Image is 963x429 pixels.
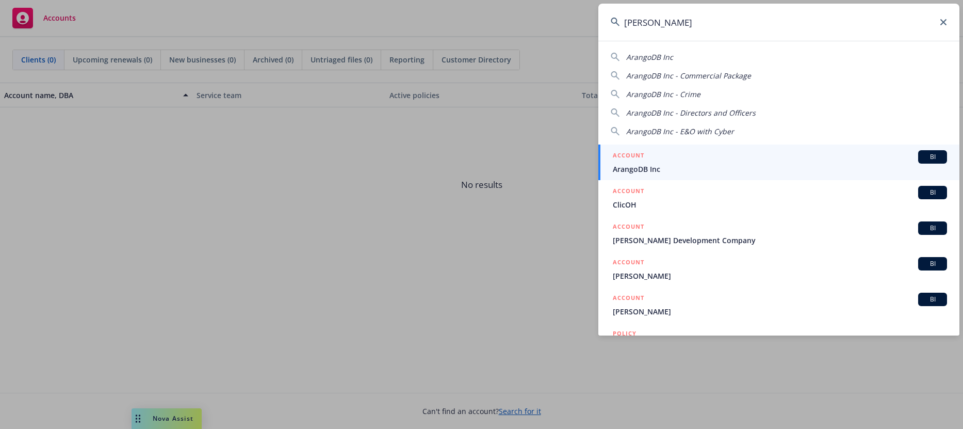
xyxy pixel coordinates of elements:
span: BI [922,259,943,268]
span: ArangoDB Inc - E&O with Cyber [626,126,734,136]
span: ClicOH [613,199,947,210]
a: ACCOUNTBI[PERSON_NAME] [598,287,959,323]
span: BI [922,224,943,233]
span: [PERSON_NAME] Development Company [613,235,947,246]
span: BI [922,152,943,162]
span: ArangoDB Inc [613,164,947,174]
input: Search... [598,4,959,41]
a: ACCOUNTBI[PERSON_NAME] Development Company [598,216,959,251]
span: BI [922,295,943,304]
a: ACCOUNTBI[PERSON_NAME] [598,251,959,287]
span: BI [922,188,943,197]
span: ArangoDB Inc - Commercial Package [626,71,751,81]
h5: ACCOUNT [613,257,644,269]
span: ArangoDB Inc - Directors and Officers [626,108,756,118]
h5: ACCOUNT [613,150,644,163]
h5: POLICY [613,328,636,339]
span: [PERSON_NAME] [613,271,947,281]
h5: ACCOUNT [613,186,644,198]
a: ACCOUNTBIClicOH [598,180,959,216]
a: POLICY [598,323,959,367]
span: [PERSON_NAME] [613,306,947,317]
h5: ACCOUNT [613,221,644,234]
span: ArangoDB Inc - Crime [626,89,700,99]
h5: ACCOUNT [613,293,644,305]
a: ACCOUNTBIArangoDB Inc [598,145,959,180]
span: ArangoDB Inc [626,52,673,62]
